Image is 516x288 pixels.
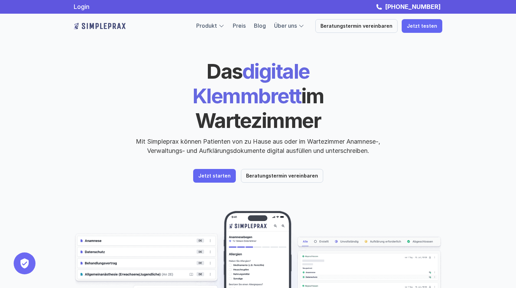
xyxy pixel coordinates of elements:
a: Über uns [274,22,297,29]
a: Produkt [196,22,217,29]
span: im Wartezimmer [195,83,328,133]
a: Preis [233,22,246,29]
a: Jetzt testen [402,19,442,33]
a: Blog [254,22,266,29]
a: Jetzt starten [193,169,236,183]
p: Jetzt starten [198,173,231,179]
span: Das [206,59,242,83]
p: Jetzt testen [407,23,437,29]
a: Beratungstermin vereinbaren [241,169,323,183]
h1: digitale Klemmbrett [140,59,376,133]
a: [PHONE_NUMBER] [383,3,442,10]
p: Beratungstermin vereinbaren [246,173,318,179]
a: Login [74,3,89,10]
strong: [PHONE_NUMBER] [385,3,441,10]
p: Mit Simpleprax können Patienten von zu Hause aus oder im Wartezimmer Anamnese-, Verwaltungs- und ... [130,137,386,155]
p: Beratungstermin vereinbaren [320,23,392,29]
a: Beratungstermin vereinbaren [315,19,398,33]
